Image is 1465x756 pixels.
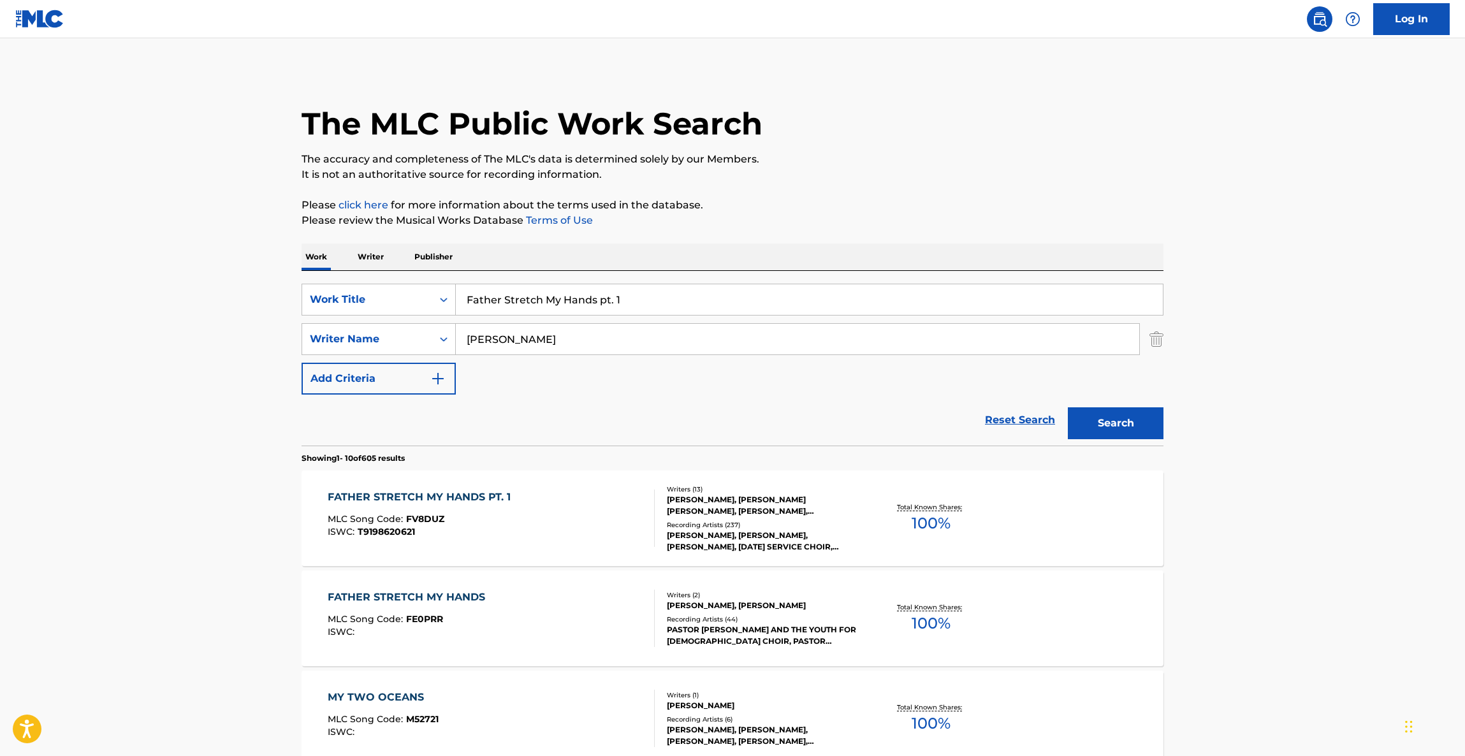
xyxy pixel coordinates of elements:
[406,613,443,625] span: FE0PRR
[1345,11,1360,27] img: help
[912,612,951,635] span: 100 %
[667,724,859,747] div: [PERSON_NAME], [PERSON_NAME], [PERSON_NAME], [PERSON_NAME], [PERSON_NAME]
[667,530,859,553] div: [PERSON_NAME], [PERSON_NAME], [PERSON_NAME], [DATE] SERVICE CHOIR, [PERSON_NAME]
[15,10,64,28] img: MLC Logo
[912,512,951,535] span: 100 %
[302,213,1163,228] p: Please review the Musical Works Database
[302,571,1163,666] a: FATHER STRETCH MY HANDSMLC Song Code:FE0PRRISWC:Writers (2)[PERSON_NAME], [PERSON_NAME]Recording ...
[1307,6,1332,32] a: Public Search
[411,244,456,270] p: Publisher
[328,513,406,525] span: MLC Song Code :
[302,363,456,395] button: Add Criteria
[1149,323,1163,355] img: Delete Criterion
[328,626,358,637] span: ISWC :
[302,198,1163,213] p: Please for more information about the terms used in the database.
[328,713,406,725] span: MLC Song Code :
[912,712,951,735] span: 100 %
[406,513,444,525] span: FV8DUZ
[328,526,358,537] span: ISWC :
[328,690,439,705] div: MY TWO OCEANS
[667,690,859,700] div: Writers ( 1 )
[667,700,859,711] div: [PERSON_NAME]
[667,600,859,611] div: [PERSON_NAME], [PERSON_NAME]
[358,526,415,537] span: T9198620621
[302,284,1163,446] form: Search Form
[310,331,425,347] div: Writer Name
[302,167,1163,182] p: It is not an authoritative source for recording information.
[897,602,965,612] p: Total Known Shares:
[523,214,593,226] a: Terms of Use
[1373,3,1450,35] a: Log In
[897,502,965,512] p: Total Known Shares:
[406,713,439,725] span: M52721
[354,244,388,270] p: Writer
[979,406,1061,434] a: Reset Search
[667,614,859,624] div: Recording Artists ( 44 )
[667,590,859,600] div: Writers ( 2 )
[430,371,446,386] img: 9d2ae6d4665cec9f34b9.svg
[302,453,405,464] p: Showing 1 - 10 of 605 results
[302,105,762,143] h1: The MLC Public Work Search
[667,624,859,647] div: PASTOR [PERSON_NAME] AND THE YOUTH FOR [DEMOGRAPHIC_DATA] CHOIR, PASTOR [PERSON_NAME] & THE YOUTH...
[339,199,388,211] a: click here
[1405,708,1413,746] div: Drag
[667,715,859,724] div: Recording Artists ( 6 )
[328,613,406,625] span: MLC Song Code :
[302,152,1163,167] p: The accuracy and completeness of The MLC's data is determined solely by our Members.
[302,470,1163,566] a: FATHER STRETCH MY HANDS PT. 1MLC Song Code:FV8DUZISWC:T9198620621Writers (13)[PERSON_NAME], [PERS...
[302,244,331,270] p: Work
[667,520,859,530] div: Recording Artists ( 237 )
[328,590,492,605] div: FATHER STRETCH MY HANDS
[328,490,517,505] div: FATHER STRETCH MY HANDS PT. 1
[667,484,859,494] div: Writers ( 13 )
[1312,11,1327,27] img: search
[328,726,358,738] span: ISWC :
[667,494,859,517] div: [PERSON_NAME], [PERSON_NAME] [PERSON_NAME], [PERSON_NAME], [PERSON_NAME] SEGURO [PERSON_NAME] [PE...
[897,702,965,712] p: Total Known Shares:
[1068,407,1163,439] button: Search
[1340,6,1366,32] div: Help
[310,292,425,307] div: Work Title
[1401,695,1465,756] iframe: Chat Widget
